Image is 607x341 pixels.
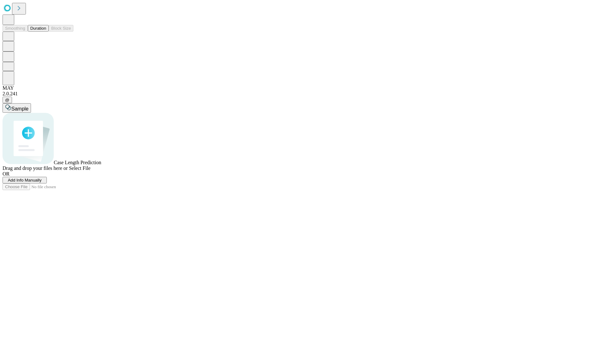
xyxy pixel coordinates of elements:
[54,160,101,165] span: Case Length Prediction
[49,25,73,32] button: Block Size
[5,98,9,102] span: @
[28,25,49,32] button: Duration
[3,103,31,113] button: Sample
[3,25,28,32] button: Smoothing
[69,165,90,171] span: Select File
[8,178,42,182] span: Add Info Manually
[3,97,12,103] button: @
[3,171,9,176] span: OR
[3,165,68,171] span: Drag and drop your files here or
[11,106,28,111] span: Sample
[3,177,47,183] button: Add Info Manually
[3,85,604,91] div: MAY
[3,91,604,97] div: 2.0.241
